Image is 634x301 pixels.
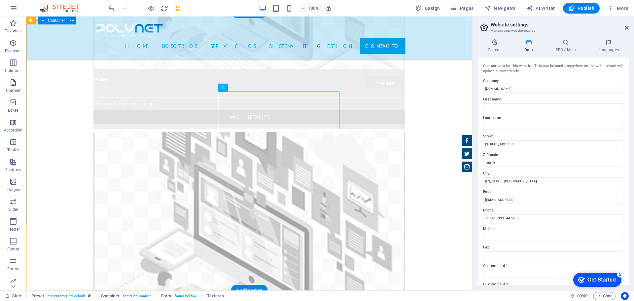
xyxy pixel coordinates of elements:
button: Click here to leave preview mode and continue editing [147,4,155,12]
h6: Session time [570,292,588,300]
button: Publish [563,3,600,14]
div: Get Started 5 items remaining, 0% complete [5,3,53,17]
p: Forms [7,266,19,272]
i: On resize automatically adjust zoom level to fit chosen device. [326,5,332,11]
label: Phone [483,207,623,214]
nav: breadcrumb [31,292,224,300]
span: . footer-hel-content [122,292,151,300]
button: 100% [299,4,322,12]
span: Click to select. Double-click to edit [101,292,120,300]
button: Design [413,3,443,14]
span: Container [48,19,65,22]
i: Undo: Change text (Ctrl+Z) [108,5,115,12]
span: Design [415,5,440,12]
h4: Data [514,39,546,53]
span: 00 00 [577,292,587,300]
p: Slider [8,207,18,212]
span: . preset-footer-hel-default [47,292,85,300]
a: Click to cancel selection. Double-click to open Pages [5,292,22,300]
img: Editor Logo [38,4,88,12]
p: Accordion [4,128,22,133]
button: undo [107,4,115,12]
label: Last name [483,114,623,122]
button: Usercentrics [621,292,629,300]
span: More [608,5,628,12]
p: Footer [7,246,19,252]
span: Code [596,292,613,300]
span: AI Writer [526,5,555,12]
h6: 100% [308,4,319,12]
button: save [173,4,181,12]
span: Pages [450,5,474,12]
label: ZIP code [483,151,623,159]
p: Content [6,88,20,93]
p: Elements [5,48,22,54]
button: reload [160,4,168,12]
p: Columns [5,68,21,73]
p: Images [7,187,20,192]
div: 5 [49,1,55,8]
button: Navigator [482,3,518,14]
label: Mobile [483,225,623,233]
label: Custom field 2 [483,281,623,288]
p: Features [5,167,21,172]
h4: Languages [588,39,629,53]
button: Code [593,292,616,300]
label: Email [483,188,623,196]
h4: SEO / Meta [546,39,588,53]
label: Company [483,77,623,85]
span: . footer-hel-box [174,292,196,300]
button: More [605,3,631,14]
span: Click to select. Double-click to edit [31,292,44,300]
label: First name [483,95,623,103]
button: Pages [448,3,476,14]
label: Street [483,132,623,140]
label: Fax [483,244,623,251]
label: Custom field 1 [483,262,623,270]
span: : [582,293,583,298]
p: Header [7,227,20,232]
span: Publish [568,5,594,12]
p: Tables [7,147,19,153]
h3: Manage your website settings [491,28,616,34]
h2: Website settings [491,22,629,28]
span: Navigator [484,5,516,12]
i: Save (Ctrl+S) [174,5,181,12]
p: Boxes [8,108,19,113]
span: Click to select. Double-click to edit [207,292,224,300]
div: + Add section [231,285,268,296]
div: Get Started [19,7,48,13]
div: Contact data for this website. This can be used everywhere on the website and will update automat... [483,63,623,74]
span: Click to select. Double-click to edit [161,292,171,300]
label: City [483,169,623,177]
i: This element is a customizable preset [88,294,91,298]
i: Reload page [160,5,168,12]
button: AI Writer [524,3,558,14]
h4: General [478,39,514,53]
p: Favorites [5,28,21,34]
